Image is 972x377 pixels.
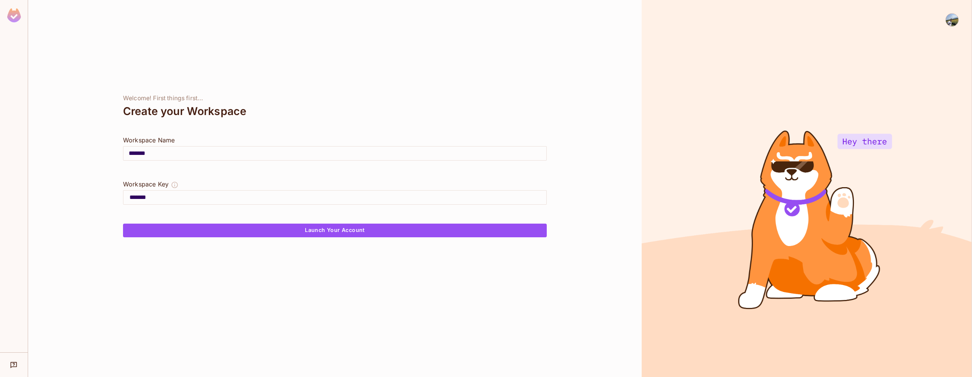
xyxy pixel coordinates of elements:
[5,357,22,372] div: Help & Updates
[123,180,169,189] div: Workspace Key
[123,95,547,102] div: Welcome! First things first...
[123,224,547,237] button: Launch Your Account
[946,14,958,26] img: Roy Zhang
[171,180,178,190] button: The Workspace Key is unique, and serves as the identifier of your workspace.
[123,136,547,145] div: Workspace Name
[123,102,547,120] div: Create your Workspace
[7,8,21,22] img: SReyMgAAAABJRU5ErkJggg==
